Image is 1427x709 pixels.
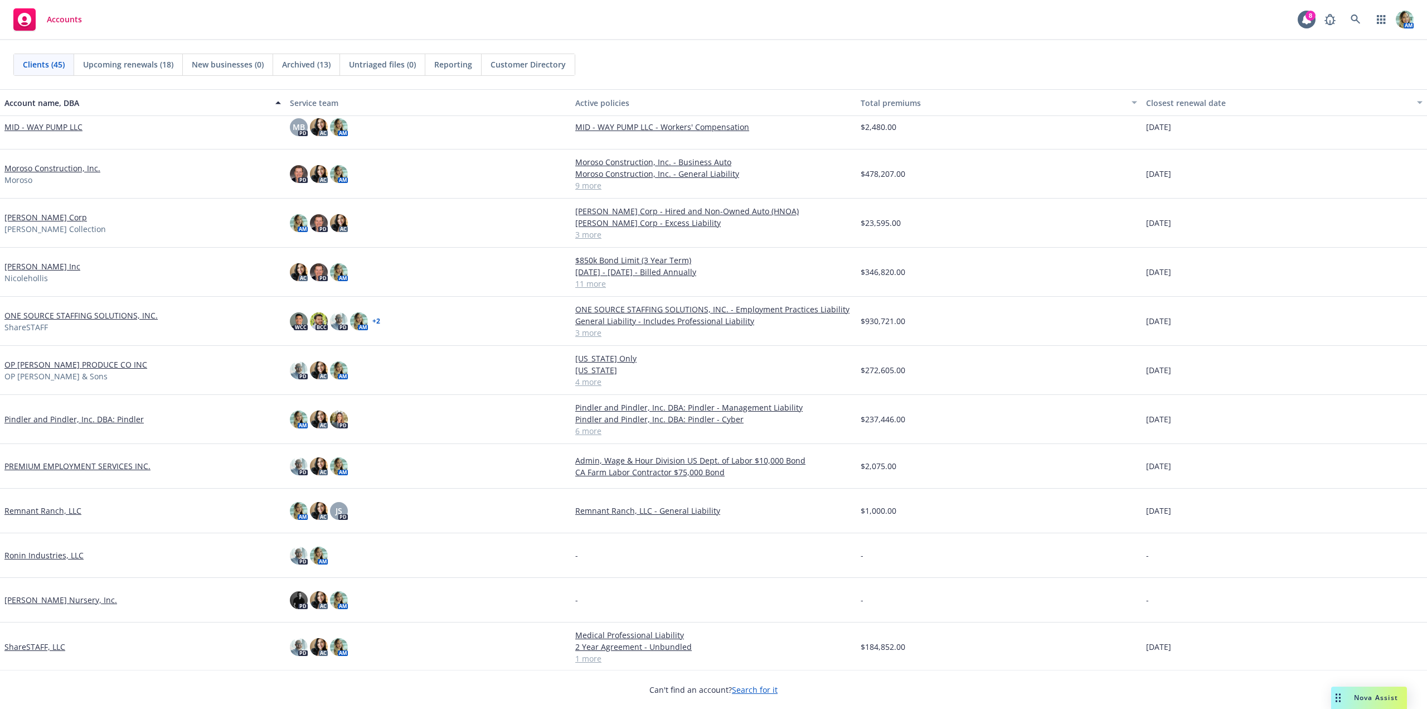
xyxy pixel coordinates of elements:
span: $272,605.00 [861,364,905,376]
img: photo [290,214,308,232]
img: photo [330,263,348,281]
span: Nova Assist [1354,693,1398,702]
a: Pindler and Pindler, Inc. DBA: Pindler - Cyber [575,413,852,425]
a: Moroso Construction, Inc. - Business Auto [575,156,852,168]
span: [DATE] [1146,266,1171,278]
a: Search [1345,8,1367,31]
a: Accounts [9,4,86,35]
div: Account name, DBA [4,97,269,109]
a: Remnant Ranch, LLC [4,505,81,517]
a: 11 more [575,278,852,290]
a: General Liability - Includes Professional Liability [575,315,852,327]
img: photo [310,591,328,609]
a: OP [PERSON_NAME] PRODUCE CO INC [4,359,147,370]
a: ShareSTAFF, LLC [4,641,65,653]
span: Untriaged files (0) [349,59,416,70]
img: photo [330,591,348,609]
span: $478,207.00 [861,168,905,180]
img: photo [330,312,348,330]
button: Nova Assist [1331,687,1407,709]
span: - [861,594,863,606]
span: [DATE] [1146,505,1171,517]
img: photo [330,411,348,428]
img: photo [330,638,348,656]
a: 3 more [575,229,852,240]
a: [DATE] - [DATE] - Billed Annually [575,266,852,278]
img: photo [310,165,328,183]
div: 8 [1305,11,1316,21]
img: photo [310,457,328,475]
span: $2,075.00 [861,460,896,472]
span: $23,595.00 [861,217,901,229]
button: Active policies [571,89,856,116]
img: photo [290,457,308,475]
img: photo [330,165,348,183]
span: [DATE] [1146,217,1171,229]
a: Remnant Ranch, LLC - General Liability [575,505,852,517]
img: photo [290,502,308,520]
span: OP [PERSON_NAME] & Sons [4,370,108,382]
img: photo [310,411,328,428]
span: $2,480.00 [861,121,896,133]
span: Clients (45) [23,59,65,70]
a: 2 Year Agreement - Unbundled [575,641,852,653]
a: MID - WAY PUMP LLC - Workers' Compensation [575,121,852,133]
a: ONE SOURCE STAFFING SOLUTIONS, INC. - Employment Practices Liability [575,303,852,315]
img: photo [290,591,308,609]
span: [DATE] [1146,315,1171,327]
img: photo [350,312,368,330]
button: Closest renewal date [1142,89,1427,116]
a: ONE SOURCE STAFFING SOLUTIONS, INC. [4,310,158,321]
span: $237,446.00 [861,413,905,425]
a: [PERSON_NAME] Corp - Excess Liability [575,217,852,229]
a: Switch app [1370,8,1392,31]
span: [DATE] [1146,413,1171,425]
a: Ronin Industries, LLC [4,549,84,561]
span: Moroso [4,174,32,186]
img: photo [310,638,328,656]
div: Service team [290,97,566,109]
a: Admin, Wage & Hour Division US Dept. of Labor $10,000 Bond [575,455,852,466]
span: - [861,549,863,561]
span: - [1146,594,1149,606]
span: [PERSON_NAME] Collection [4,223,106,235]
img: photo [330,214,348,232]
span: ShareSTAFF [4,321,48,333]
div: Closest renewal date [1146,97,1410,109]
img: photo [290,411,308,428]
a: Moroso Construction, Inc. [4,162,100,174]
img: photo [290,263,308,281]
span: Can't find an account? [649,684,778,696]
a: [PERSON_NAME] Corp - Hired and Non-Owned Auto (HNOA) [575,205,852,217]
a: 4 more [575,376,852,388]
a: 1 more [575,653,852,664]
span: $184,852.00 [861,641,905,653]
span: [DATE] [1146,168,1171,180]
img: photo [310,502,328,520]
a: [US_STATE] Only [575,353,852,364]
span: [DATE] [1146,121,1171,133]
a: MID - WAY PUMP LLC [4,121,82,133]
a: [PERSON_NAME] Nursery, Inc. [4,594,117,606]
a: [US_STATE] [575,364,852,376]
span: Nicolehollis [4,272,48,284]
a: PREMIUM EMPLOYMENT SERVICES INC. [4,460,151,472]
span: [DATE] [1146,364,1171,376]
a: Medical Professional Liability [575,629,852,641]
span: Upcoming renewals (18) [83,59,173,70]
button: Service team [285,89,571,116]
img: photo [290,361,308,379]
a: Pindler and Pindler, Inc. DBA: Pindler - Management Liability [575,402,852,413]
button: Total premiums [856,89,1142,116]
span: $1,000.00 [861,505,896,517]
img: photo [310,547,328,565]
a: + 2 [372,318,380,325]
img: photo [290,165,308,183]
div: Drag to move [1331,687,1345,709]
span: Archived (13) [282,59,331,70]
img: photo [310,118,328,136]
